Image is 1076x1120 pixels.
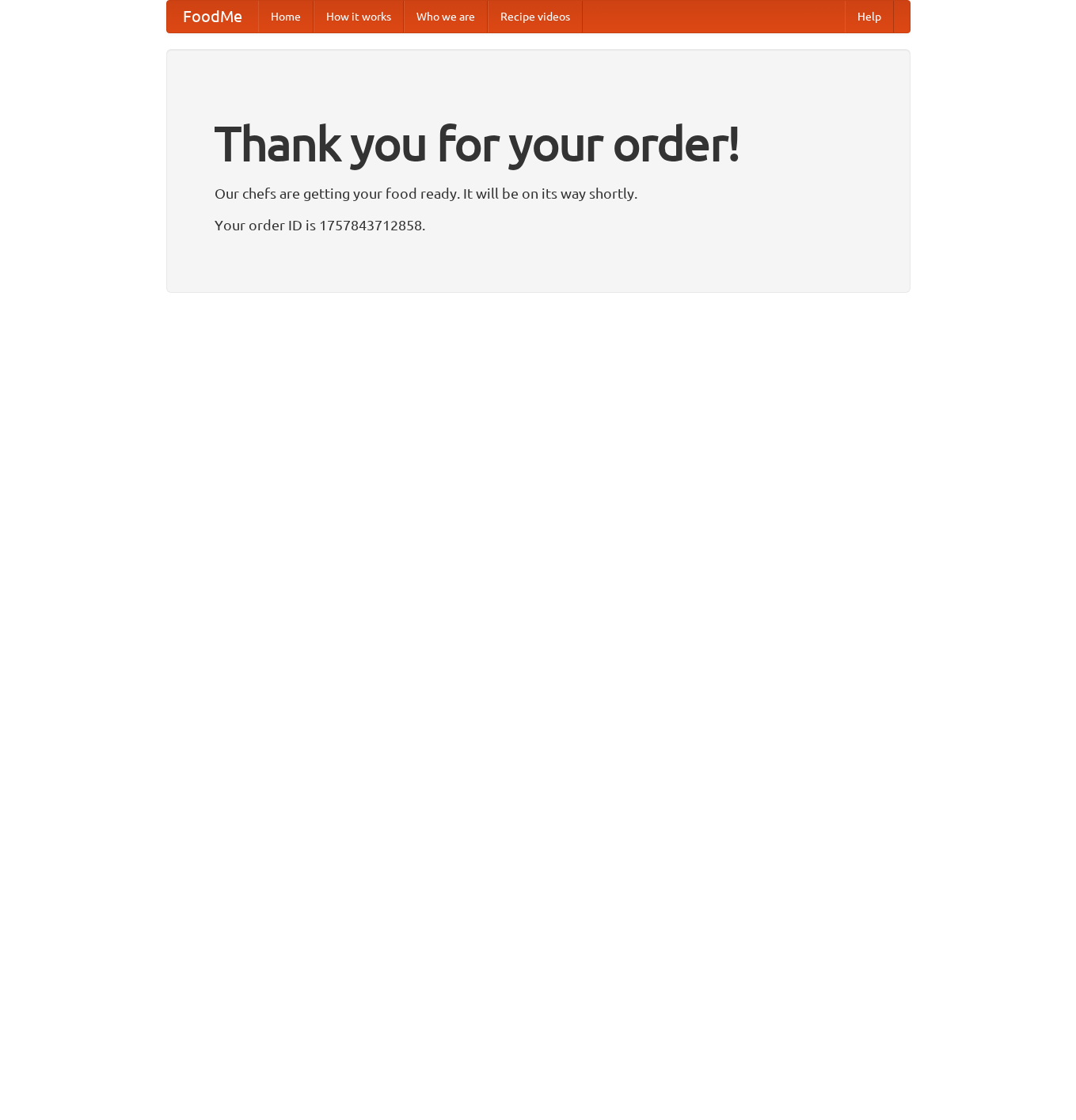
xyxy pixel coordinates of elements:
a: Recipe videos [488,1,583,32]
a: Who we are [404,1,488,32]
a: Home [258,1,314,32]
p: Your order ID is 1757843712858. [215,213,862,237]
h1: Thank you for your order! [215,105,862,181]
p: Our chefs are getting your food ready. It will be on its way shortly. [215,181,862,205]
a: FoodMe [167,1,258,32]
a: Help [845,1,894,32]
a: How it works [314,1,404,32]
